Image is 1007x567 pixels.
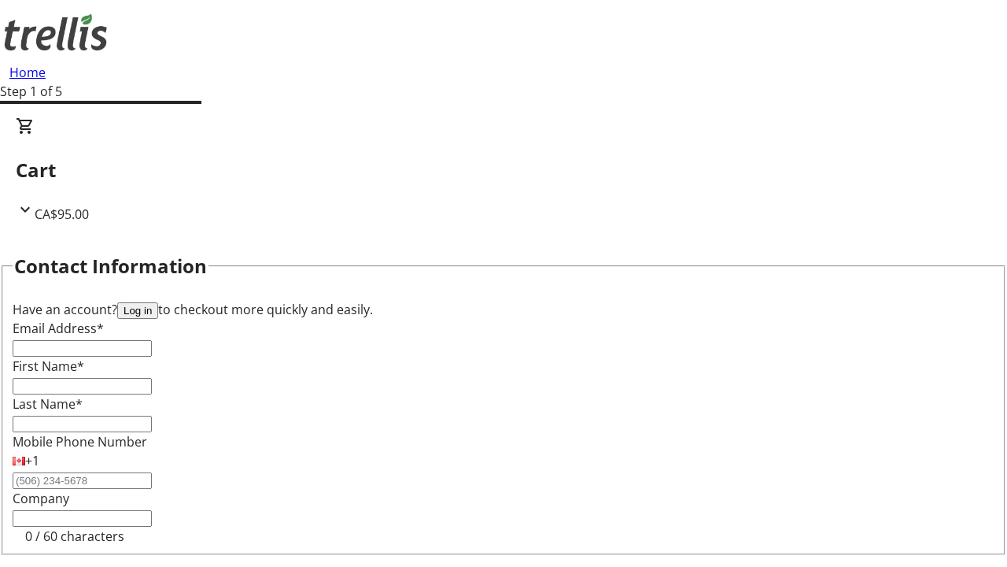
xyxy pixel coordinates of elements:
label: Mobile Phone Number [13,433,147,450]
input: (506) 234-5678 [13,472,152,489]
label: Email Address* [13,320,104,337]
span: CA$95.00 [35,206,89,223]
label: Company [13,490,69,507]
h2: Contact Information [14,252,207,280]
button: Log in [117,302,158,319]
div: Have an account? to checkout more quickly and easily. [13,300,994,319]
label: Last Name* [13,395,83,413]
h2: Cart [16,156,991,184]
div: CartCA$95.00 [16,117,991,224]
label: First Name* [13,358,84,375]
tr-character-limit: 0 / 60 characters [25,528,124,545]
